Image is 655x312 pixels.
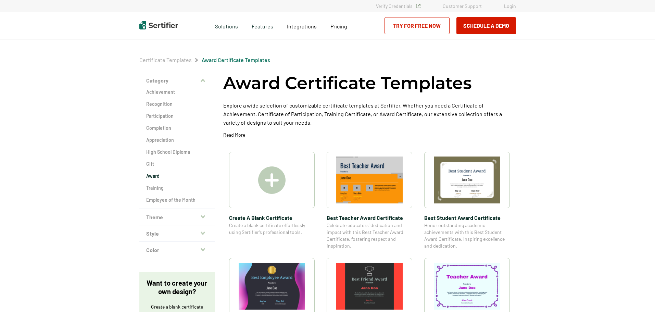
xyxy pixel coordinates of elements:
[424,222,510,249] span: Honor outstanding academic achievements with this Best Student Award Certificate, inspiring excel...
[146,173,208,179] a: Award
[146,137,208,143] a: Appreciation
[385,17,450,34] a: Try for Free Now
[146,197,208,203] a: Employee of the Month
[330,23,347,29] span: Pricing
[223,132,245,138] p: Read More
[139,57,192,63] a: Certificate Templates
[287,21,317,30] a: Integrations
[416,4,420,8] img: Verified
[146,161,208,167] a: Gift
[239,263,305,310] img: Best Employee Award certificate​
[327,152,412,249] a: Best Teacher Award Certificate​Best Teacher Award Certificate​Celebrate educators’ dedication and...
[336,157,403,203] img: Best Teacher Award Certificate​
[146,149,208,155] a: High School Diploma
[146,89,208,96] a: Achievement
[215,21,238,30] span: Solutions
[327,222,412,249] span: Celebrate educators’ dedication and impact with this Best Teacher Award Certificate, fostering re...
[434,157,500,203] img: Best Student Award Certificate​
[139,225,215,242] button: Style
[146,185,208,191] a: Training
[287,23,317,29] span: Integrations
[229,213,315,222] span: Create A Blank Certificate
[202,57,270,63] a: Award Certificate Templates
[223,101,516,127] p: Explore a wide selection of customizable certificate templates at Sertifier. Whether you need a C...
[434,263,500,310] img: Teacher Award Certificate
[330,21,347,30] a: Pricing
[139,242,215,258] button: Color
[258,166,286,194] img: Create A Blank Certificate
[424,152,510,249] a: Best Student Award Certificate​Best Student Award Certificate​Honor outstanding academic achievem...
[504,3,516,9] a: Login
[223,72,472,94] h1: Award Certificate Templates
[336,263,403,310] img: Best Friend Award Certificate​
[139,57,270,63] div: Breadcrumb
[146,125,208,132] a: Completion
[146,279,208,296] p: Want to create your own design?
[424,213,510,222] span: Best Student Award Certificate​
[327,213,412,222] span: Best Teacher Award Certificate​
[139,72,215,89] button: Category
[146,113,208,120] a: Participation
[146,101,208,108] a: Recognition
[252,21,273,30] span: Features
[139,89,215,209] div: Category
[139,209,215,225] button: Theme
[376,3,420,9] a: Verify Credentials
[443,3,482,9] a: Customer Support
[229,222,315,236] span: Create a blank certificate effortlessly using Sertifier’s professional tools.
[139,21,178,29] img: Sertifier | Digital Credentialing Platform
